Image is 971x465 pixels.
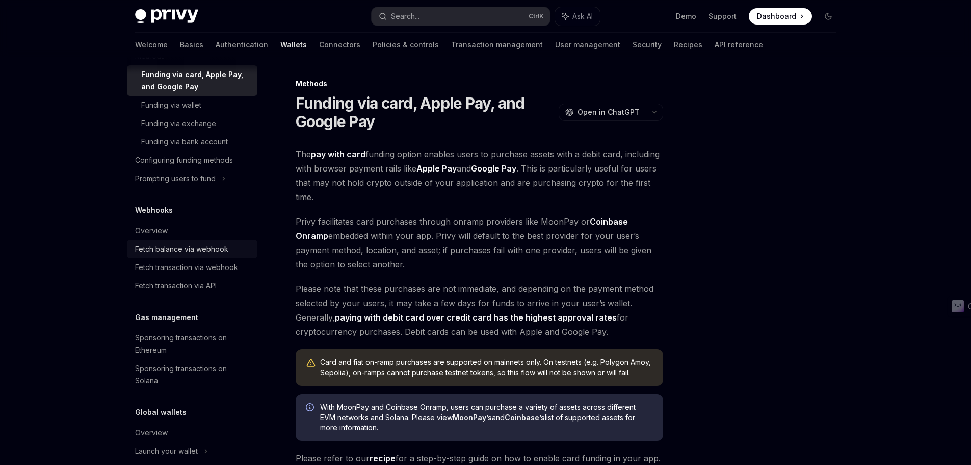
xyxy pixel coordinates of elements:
a: Welcome [135,33,168,57]
div: Methods [296,79,663,89]
a: Sponsoring transactions on Ethereum [127,329,257,359]
span: Ctrl K [529,12,544,20]
a: Funding via wallet [127,96,257,114]
div: Overview [135,225,168,237]
svg: Warning [306,358,316,369]
a: Connectors [319,33,360,57]
a: Fetch balance via webhook [127,240,257,258]
strong: paying with debit card over credit card has the highest approval rates [335,312,617,323]
div: Launch your wallet [135,445,198,457]
span: Please note that these purchases are not immediate, and depending on the payment method selected ... [296,282,663,339]
div: Fetch transaction via API [135,280,217,292]
span: Dashboard [757,11,796,21]
a: recipe [370,453,396,464]
strong: Google Pay [471,163,516,174]
div: Funding via bank account [141,136,228,148]
a: Overview [127,222,257,240]
svg: Info [306,403,316,413]
div: Prompting users to fund [135,173,216,185]
div: Card and fiat on-ramp purchases are supported on mainnets only. On testnets (e.g. Polygon Amoy, S... [320,357,653,378]
a: MoonPay’s [453,413,492,422]
span: The funding option enables users to purchase assets with a debit card, including with browser pay... [296,147,663,204]
a: Funding via exchange [127,114,257,133]
span: With MoonPay and Coinbase Onramp, users can purchase a variety of assets across different EVM net... [320,402,653,433]
h5: Gas management [135,311,198,324]
div: Fetch transaction via webhook [135,261,238,274]
div: Funding via wallet [141,99,201,111]
div: Sponsoring transactions on Solana [135,362,251,387]
a: Support [708,11,737,21]
div: Fetch balance via webhook [135,243,228,255]
h5: Webhooks [135,204,173,216]
h5: Global wallets [135,406,187,419]
a: Coinbase’s [505,413,545,422]
strong: Apple Pay [416,163,457,174]
a: Configuring funding methods [127,151,257,169]
a: Overview [127,424,257,442]
a: Fetch transaction via API [127,277,257,295]
div: Funding via card, Apple Pay, and Google Pay [141,68,251,93]
div: Configuring funding methods [135,154,233,166]
span: Open in ChatGPT [578,107,640,117]
div: Sponsoring transactions on Ethereum [135,332,251,356]
a: Funding via bank account [127,133,257,151]
button: Toggle dark mode [820,8,836,25]
a: Demo [676,11,696,21]
div: Overview [135,427,168,439]
img: dark logo [135,9,198,23]
strong: pay with card [311,149,365,159]
a: Dashboard [749,8,812,25]
button: Ask AI [555,7,600,26]
h1: Funding via card, Apple Pay, and Google Pay [296,94,555,131]
a: Sponsoring transactions on Solana [127,359,257,390]
div: Funding via exchange [141,117,216,130]
a: Basics [180,33,203,57]
a: Recipes [674,33,702,57]
a: User management [555,33,620,57]
a: Authentication [216,33,268,57]
span: Privy facilitates card purchases through onramp providers like MoonPay or embedded within your ap... [296,214,663,272]
button: Search...CtrlK [372,7,550,26]
a: Transaction management [451,33,543,57]
div: Search... [391,10,419,22]
a: Funding via card, Apple Pay, and Google Pay [127,65,257,96]
a: API reference [715,33,763,57]
a: Wallets [280,33,307,57]
a: Security [633,33,662,57]
span: Ask AI [572,11,593,21]
button: Open in ChatGPT [559,104,646,121]
a: Fetch transaction via webhook [127,258,257,277]
a: Policies & controls [373,33,439,57]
